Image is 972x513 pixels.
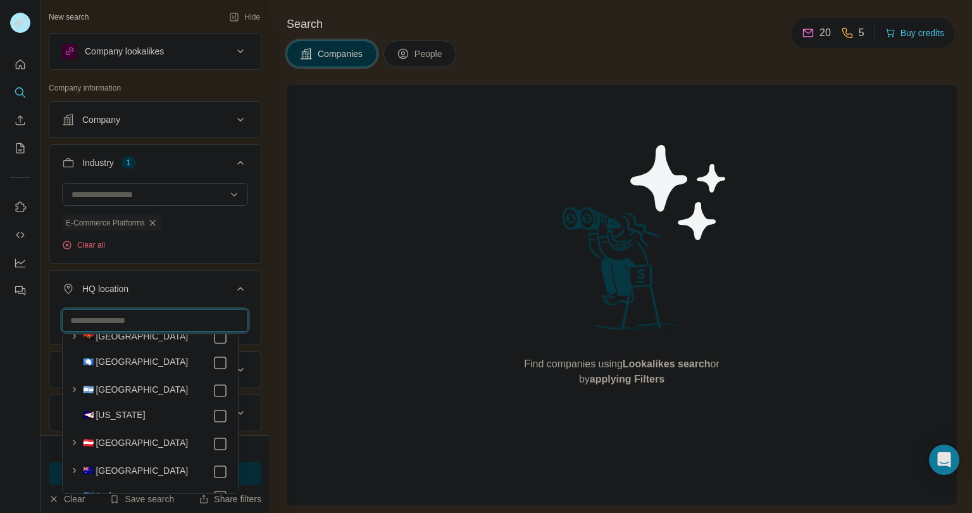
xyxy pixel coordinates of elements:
button: Run search [49,462,261,485]
span: Companies [318,47,364,60]
button: Buy credits [885,24,944,42]
div: Open Intercom Messenger [929,445,959,475]
img: Surfe Illustration - Stars [622,136,736,250]
label: 🇦🇷 [GEOGRAPHIC_DATA] [83,383,189,398]
div: 1 [121,157,136,168]
button: HQ location [49,274,261,309]
div: Industry [82,156,114,169]
span: People [414,47,444,60]
button: Quick start [10,53,30,76]
button: Dashboard [10,251,30,274]
button: My lists [10,137,30,160]
button: Share filters [199,493,261,505]
p: 20 [819,25,831,41]
img: Surfe Illustration - Woman searching with binoculars [556,203,688,345]
label: 🇦🇹 [GEOGRAPHIC_DATA] [83,436,189,452]
label: 🇦🇺 [GEOGRAPHIC_DATA] [83,464,189,479]
button: Use Surfe API [10,224,30,246]
button: Use Surfe on LinkedIn [10,196,30,218]
span: Lookalikes search [623,358,711,369]
span: Find companies using or by [520,357,723,387]
button: Save search [109,493,174,505]
button: Company [49,104,261,135]
button: Enrich CSV [10,109,30,132]
label: 🇦🇶 [GEOGRAPHIC_DATA] [83,355,189,370]
label: 🇦🇸 [US_STATE] [83,408,146,424]
label: 🇦🇼 Aruba [83,490,119,505]
button: Employees (size) [49,398,261,428]
button: Annual revenue ($) [49,355,261,385]
button: Search [10,81,30,104]
button: Clear all [62,239,105,251]
button: Feedback [10,279,30,302]
span: applying Filters [590,374,664,384]
div: New search [49,11,89,23]
span: E-Commerce Platforms [66,217,145,229]
button: Clear [49,493,85,505]
div: Company lookalikes [85,45,164,58]
button: Industry1 [49,148,261,183]
p: Company information [49,82,261,94]
h4: Search [287,15,957,33]
button: Company lookalikes [49,36,261,66]
label: 🇦🇴 [GEOGRAPHIC_DATA] [83,330,189,345]
button: Hide [220,8,269,27]
div: Company [82,113,120,126]
div: HQ location [82,282,128,295]
p: 5 [859,25,864,41]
